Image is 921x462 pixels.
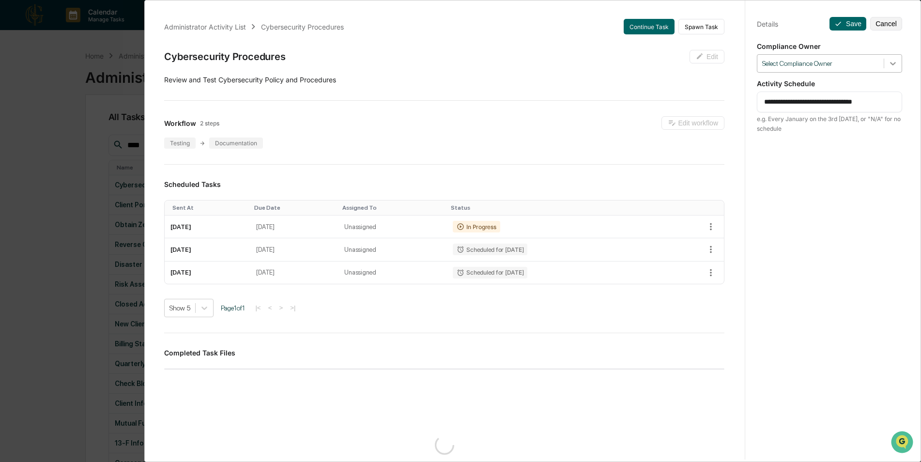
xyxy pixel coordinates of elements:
td: Unassigned [338,238,447,261]
iframe: Open customer support [890,430,916,456]
div: 🖐️ [10,123,17,131]
td: Unassigned [338,262,447,284]
p: Compliance Owner [757,42,902,50]
button: Continue Task [624,19,675,34]
span: Preclearance [19,122,62,132]
div: Toggle SortBy [172,204,246,211]
button: Start new chat [165,77,176,89]
a: 🔎Data Lookup [6,137,65,154]
img: 1746055101610-c473b297-6a78-478c-a979-82029cc54cd1 [10,74,27,92]
div: Documentation [209,138,263,149]
button: Cancel [870,17,902,31]
span: Workflow [164,119,196,127]
div: Scheduled for [DATE] [453,267,527,278]
p: How can we help? [10,20,176,36]
div: 🗄️ [70,123,78,131]
h3: Scheduled Tasks [164,180,724,188]
div: Toggle SortBy [342,204,443,211]
div: e.g. Every January on the 3rd [DATE], or "N/A" for no schedule [757,114,902,134]
p: Activity Schedule [757,79,902,88]
td: [DATE] [250,262,338,284]
div: Cybersecurity Procedures [164,51,285,62]
button: Spawn Task [678,19,724,34]
button: >| [287,304,298,312]
button: Edit workflow [661,116,724,130]
a: 🖐️Preclearance [6,118,66,136]
div: Toggle SortBy [451,204,655,211]
button: Save [829,17,866,31]
td: [DATE] [165,262,250,284]
div: We're available if you need us! [33,84,123,92]
td: [DATE] [250,216,338,238]
td: [DATE] [250,238,338,261]
div: Start new chat [33,74,159,84]
span: Data Lookup [19,140,61,150]
div: Cybersecurity Procedures [261,23,344,31]
button: Edit [690,50,724,63]
button: < [265,304,275,312]
div: Toggle SortBy [254,204,335,211]
button: |< [252,304,263,312]
div: 🔎 [10,141,17,149]
a: Powered byPylon [68,164,117,171]
span: Pylon [96,164,117,171]
div: Details [757,20,778,28]
div: Administrator Activity List [164,23,246,31]
span: Review and Test Cybersecurity Policy and Procedures [164,76,336,84]
h3: Completed Task Files [164,349,724,357]
td: [DATE] [165,216,250,238]
div: Scheduled for [DATE] [453,244,527,255]
span: Page 1 of 1 [221,304,245,312]
span: 2 steps [200,120,219,127]
div: Testing [164,138,196,149]
a: 🗄️Attestations [66,118,124,136]
td: Unassigned [338,216,447,238]
button: > [276,304,286,312]
div: In Progress [453,221,500,232]
td: [DATE] [165,238,250,261]
span: Attestations [80,122,120,132]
